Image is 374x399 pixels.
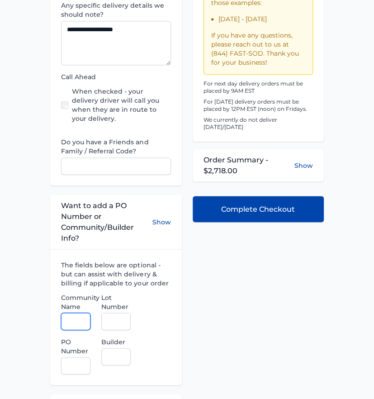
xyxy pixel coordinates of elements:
label: Builder [101,337,131,346]
label: Community Name [61,293,90,311]
button: Show [294,161,313,170]
button: Complete Checkout [193,196,324,222]
span: Order Summary - $2,718.00 [204,154,294,176]
button: Show [152,200,171,243]
p: For next day delivery orders must be placed by 9AM EST [204,80,313,95]
span: Complete Checkout [221,204,295,214]
label: Call Ahead [61,72,170,81]
label: When checked - your delivery driver will call you when they are in route to your delivery. [72,87,170,123]
p: For [DATE] delivery orders must be placed by 12PM EST (noon) on Fridays. [204,98,313,113]
li: [DATE] - [DATE] [218,14,305,24]
label: The fields below are optional - but can assist with delivery & billing if applicable to your order [61,260,170,287]
label: PO Number [61,337,90,355]
label: Lot Number [101,293,131,311]
p: If you have any questions, please reach out to us at (844) FAST-SOD. Thank you for your business! [211,31,305,67]
label: Any specific delivery details we should note? [61,1,170,19]
span: Want to add a PO Number or Community/Builder Info? [61,200,152,243]
label: Do you have a Friends and Family / Referral Code? [61,138,170,156]
p: We currently do not deliver [DATE]/[DATE] [204,116,313,131]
